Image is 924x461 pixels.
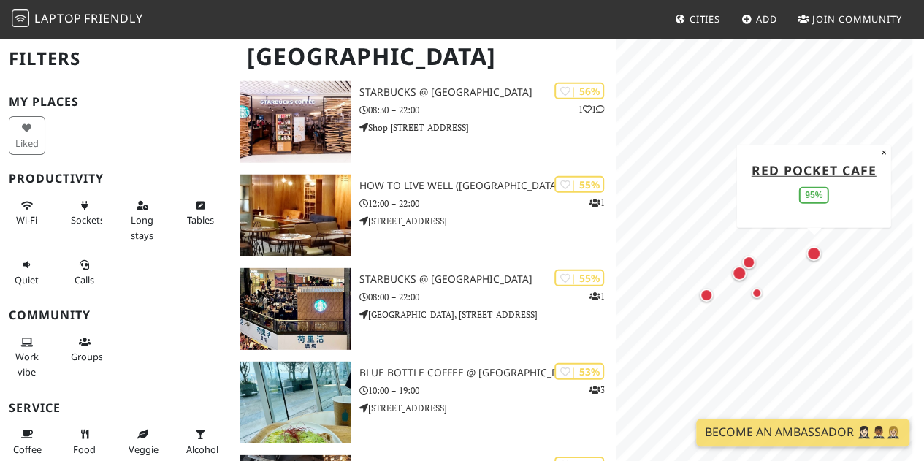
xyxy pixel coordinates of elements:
h1: [GEOGRAPHIC_DATA] [235,37,613,77]
button: Food [66,422,103,461]
span: Friendly [84,10,142,26]
p: 1 [589,289,604,303]
span: Add [756,12,777,26]
span: Power sockets [71,213,104,226]
a: HOW to live well (K11 Art Mall) | 55% 1 HOW to live well ([GEOGRAPHIC_DATA]) 12:00 – 22:00 [STREE... [231,175,616,256]
img: LaptopFriendly [12,9,29,27]
h3: Blue Bottle Coffee @ [GEOGRAPHIC_DATA] [359,367,616,379]
h3: HOW to live well ([GEOGRAPHIC_DATA]) [359,180,616,192]
button: Alcohol [182,422,218,461]
span: Cities [690,12,720,26]
span: Coffee [13,443,42,456]
span: Laptop [34,10,82,26]
h3: Starbucks @ [GEOGRAPHIC_DATA] [359,273,616,286]
span: Stable Wi-Fi [16,213,37,226]
a: Starbucks @ 2 Plaza Hollywood | 55% 1 Starbucks @ [GEOGRAPHIC_DATA] 08:00 – 22:00 [GEOGRAPHIC_DAT... [231,268,616,350]
div: Map marker [697,286,716,305]
a: Blue Bottle Coffee @ IFC Mall | 53% 3 Blue Bottle Coffee @ [GEOGRAPHIC_DATA] 10:00 – 19:00 [STREE... [231,362,616,443]
span: Quiet [15,273,39,286]
img: Blue Bottle Coffee @ IFC Mall [240,362,351,443]
div: Map marker [729,263,749,283]
button: Coffee [9,422,45,461]
p: 08:00 – 22:00 [359,290,616,304]
img: Starbucks @ 2 Plaza Hollywood [240,268,351,350]
button: Quiet [9,253,45,292]
a: Starbucks @ Windsor House | 56% 11 Starbucks @ [GEOGRAPHIC_DATA] 08:30 – 22:00 Shop [STREET_ADDRESS] [231,81,616,163]
a: Cities [669,6,726,32]
span: Alcohol [186,443,218,456]
h3: My Places [9,95,222,109]
a: Join Community [792,6,908,32]
a: Add [736,6,783,32]
div: Map marker [803,243,824,264]
span: Veggie [129,443,159,456]
div: | 53% [554,363,604,380]
span: Food [73,443,96,456]
a: LaptopFriendly LaptopFriendly [12,7,143,32]
p: 08:30 – 22:00 [359,103,616,117]
img: Starbucks @ Windsor House [240,81,351,163]
button: Veggie [124,422,161,461]
h2: Filters [9,37,222,81]
p: [STREET_ADDRESS] [359,214,616,228]
h3: Service [9,401,222,415]
div: | 55% [554,176,604,193]
p: 12:00 – 22:00 [359,197,616,210]
span: People working [15,350,39,378]
span: Join Community [812,12,902,26]
a: Red Pocket Cafe [752,161,877,178]
p: 10:00 – 19:00 [359,384,616,397]
img: HOW to live well (K11 Art Mall) [240,175,351,256]
button: Tables [182,194,218,232]
p: [GEOGRAPHIC_DATA], [STREET_ADDRESS] [359,308,616,321]
button: Long stays [124,194,161,247]
h3: Community [9,308,222,322]
p: [STREET_ADDRESS] [359,401,616,415]
p: 1 1 [578,102,604,116]
div: | 55% [554,270,604,286]
button: Wi-Fi [9,194,45,232]
div: 95% [799,186,828,203]
span: Long stays [131,213,153,241]
span: Work-friendly tables [186,213,213,226]
p: 1 [589,196,604,210]
button: Calls [66,253,103,292]
div: Map marker [739,253,758,272]
button: Sockets [66,194,103,232]
h3: Productivity [9,172,222,186]
p: Shop [STREET_ADDRESS] [359,121,616,134]
button: Close popup [877,144,891,160]
span: Video/audio calls [75,273,94,286]
p: 3 [589,383,604,397]
div: Map marker [748,284,765,302]
button: Groups [66,330,103,369]
button: Work vibe [9,330,45,384]
span: Group tables [71,350,103,363]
